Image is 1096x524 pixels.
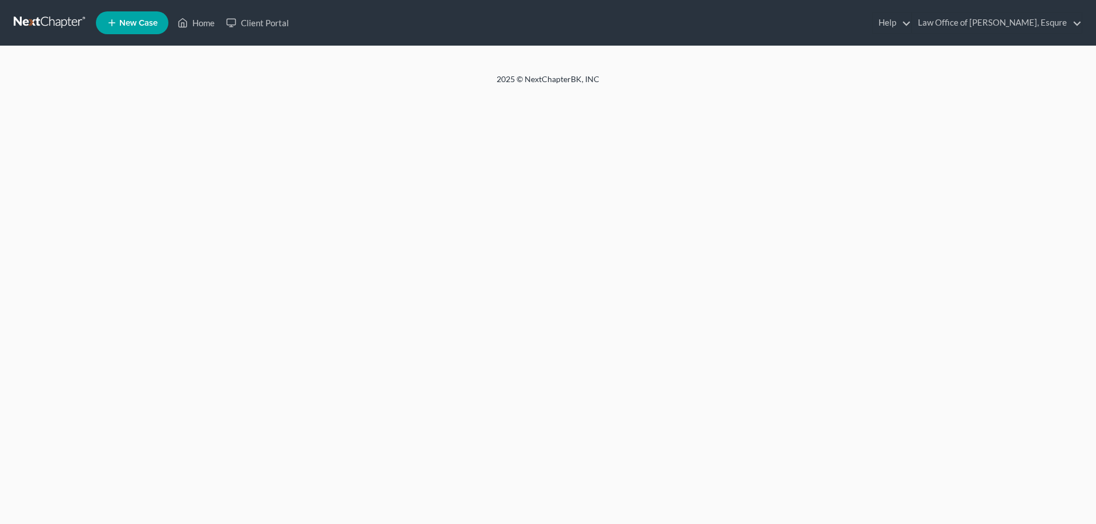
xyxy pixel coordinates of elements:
[172,13,220,33] a: Home
[912,13,1082,33] a: Law Office of [PERSON_NAME], Esqure
[220,13,295,33] a: Client Portal
[873,13,911,33] a: Help
[223,74,873,94] div: 2025 © NextChapterBK, INC
[96,11,168,34] new-legal-case-button: New Case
